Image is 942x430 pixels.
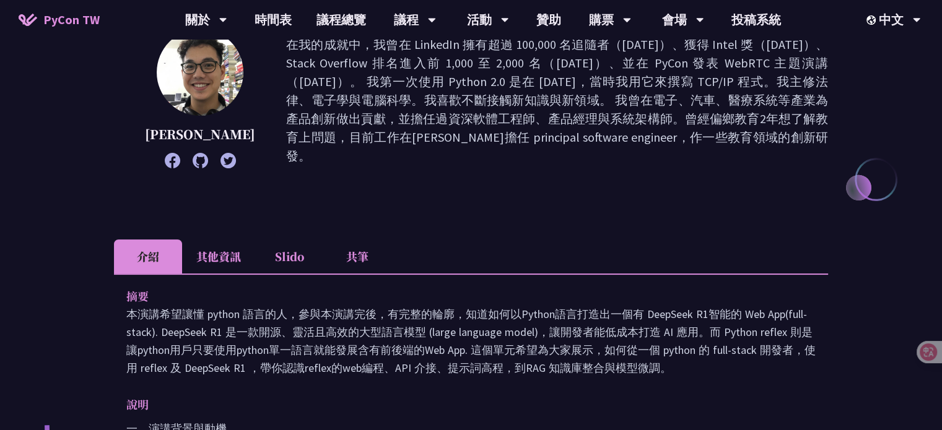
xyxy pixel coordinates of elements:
p: [PERSON_NAME] [145,125,255,144]
img: Locale Icon [866,15,879,25]
li: 共筆 [323,239,391,273]
p: 本演講希望讓懂 python 語言的人，參與本演講完後，有完整的輪廓，知道如何以Python語言打造出一個有 DeepSeek R1智能的 Web App(full-stack). DeepSe... [126,305,816,377]
li: 其他資訊 [182,239,255,273]
p: 摘要 [126,287,791,305]
a: PyCon TW [6,4,112,35]
p: 在我的成就中，我曾在 LinkedIn 擁有超過 100,000 名追隨者（[DATE]）、獲得 Intel 獎（[DATE]）、Stack Overflow 排名進入前 1,000 至 2,0... [286,35,828,165]
img: Home icon of PyCon TW 2025 [19,14,37,26]
li: 介紹 [114,239,182,273]
li: Slido [255,239,323,273]
p: 說明 [126,395,791,413]
img: Milo Chen [157,29,243,116]
span: PyCon TW [43,11,100,29]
